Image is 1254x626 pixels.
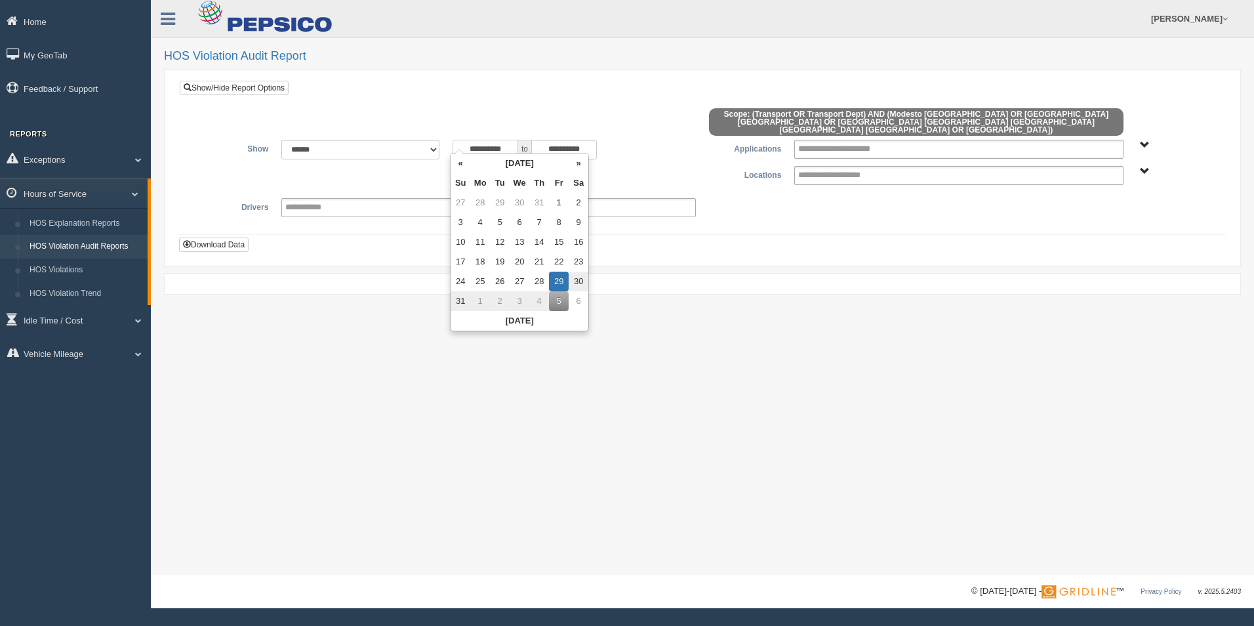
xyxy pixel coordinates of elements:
[549,291,569,311] td: 5
[529,252,549,272] td: 21
[529,173,549,193] th: Th
[490,213,510,232] td: 5
[490,272,510,291] td: 26
[179,238,249,252] button: Download Data
[549,193,569,213] td: 1
[1042,585,1116,598] img: Gridline
[510,291,529,311] td: 3
[451,232,470,252] td: 10
[971,585,1241,598] div: © [DATE]-[DATE] - ™
[490,193,510,213] td: 29
[1141,588,1181,595] a: Privacy Policy
[529,291,549,311] td: 4
[470,154,569,173] th: [DATE]
[1198,588,1241,595] span: v. 2025.5.2403
[470,213,490,232] td: 4
[702,166,788,182] label: Locations
[451,154,470,173] th: «
[190,198,275,214] label: Drivers
[569,272,588,291] td: 30
[549,252,569,272] td: 22
[510,213,529,232] td: 6
[451,173,470,193] th: Su
[451,252,470,272] td: 17
[190,140,275,156] label: Show
[709,108,1123,136] span: Scope: (Transport OR Transport Dept) AND (Modesto [GEOGRAPHIC_DATA] OR [GEOGRAPHIC_DATA] [GEOGRAP...
[451,272,470,291] td: 24
[490,252,510,272] td: 19
[510,232,529,252] td: 13
[529,232,549,252] td: 14
[549,232,569,252] td: 15
[529,193,549,213] td: 31
[569,291,588,311] td: 6
[549,173,569,193] th: Fr
[24,282,148,306] a: HOS Violation Trend
[470,173,490,193] th: Mo
[518,140,531,159] span: to
[451,213,470,232] td: 3
[569,232,588,252] td: 16
[470,252,490,272] td: 18
[24,212,148,236] a: HOS Explanation Reports
[470,291,490,311] td: 1
[451,193,470,213] td: 27
[451,291,470,311] td: 31
[510,173,529,193] th: We
[24,235,148,259] a: HOS Violation Audit Reports
[490,232,510,252] td: 12
[490,291,510,311] td: 2
[569,173,588,193] th: Sa
[569,252,588,272] td: 23
[470,232,490,252] td: 11
[470,272,490,291] td: 25
[569,154,588,173] th: »
[529,213,549,232] td: 7
[510,193,529,213] td: 30
[702,140,788,156] label: Applications
[470,193,490,213] td: 28
[451,311,588,331] th: [DATE]
[549,272,569,291] td: 29
[569,213,588,232] td: 9
[164,50,1241,63] h2: HOS Violation Audit Report
[24,259,148,282] a: HOS Violations
[529,272,549,291] td: 28
[510,252,529,272] td: 20
[549,213,569,232] td: 8
[569,193,588,213] td: 2
[510,272,529,291] td: 27
[490,173,510,193] th: Tu
[180,81,289,95] a: Show/Hide Report Options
